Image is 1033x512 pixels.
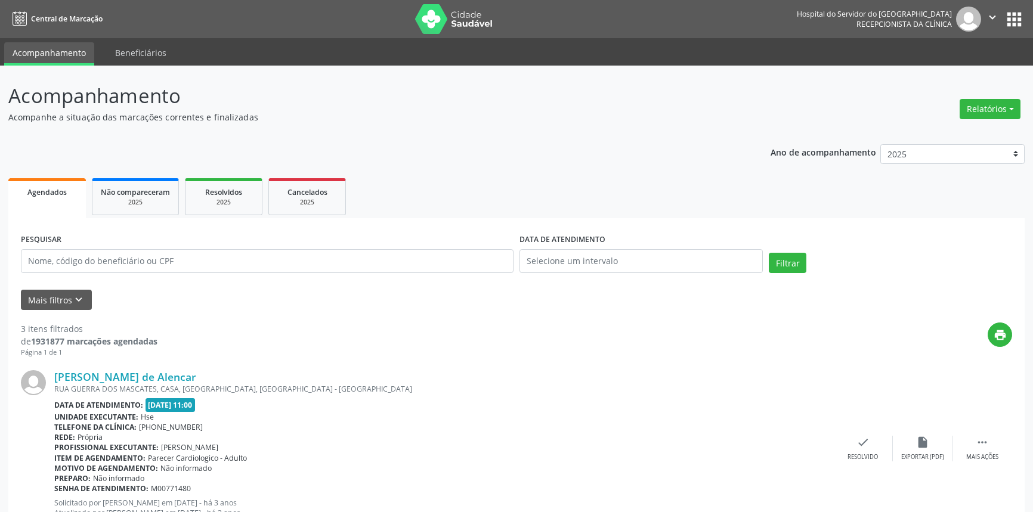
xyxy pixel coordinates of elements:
[956,7,981,32] img: img
[194,198,253,207] div: 2025
[901,453,944,461] div: Exportar (PDF)
[54,400,143,410] b: Data de atendimento:
[54,483,149,494] b: Senha de atendimento:
[139,422,203,432] span: [PHONE_NUMBER]
[4,42,94,66] a: Acompanhamento
[797,9,952,19] div: Hospital do Servidor do [GEOGRAPHIC_DATA]
[994,328,1007,342] i: print
[8,81,720,111] p: Acompanhamento
[205,187,242,197] span: Resolvidos
[976,436,989,449] i: 
[988,322,1012,347] button: print
[986,11,999,24] i: 
[72,293,85,306] i: keyboard_arrow_down
[31,336,157,347] strong: 1931877 marcações agendadas
[146,398,196,412] span: [DATE] 11:00
[519,231,605,249] label: DATA DE ATENDIMENTO
[1004,9,1025,30] button: apps
[856,436,870,449] i: check
[54,384,833,394] div: RUA GUERRA DOS MASCATES, CASA, [GEOGRAPHIC_DATA], [GEOGRAPHIC_DATA] - [GEOGRAPHIC_DATA]
[54,442,159,452] b: Profissional executante:
[31,14,103,24] span: Central de Marcação
[8,111,720,123] p: Acompanhe a situação das marcações correntes e finalizadas
[54,473,91,483] b: Preparo:
[21,370,46,395] img: img
[93,473,144,483] span: Não informado
[141,412,154,422] span: Hse
[148,453,247,463] span: Parecer Cardiologico - Adulto
[519,249,763,273] input: Selecione um intervalo
[8,9,103,29] a: Central de Marcação
[78,432,103,442] span: Própria
[161,442,218,452] span: [PERSON_NAME]
[21,322,157,335] div: 3 itens filtrados
[21,290,92,311] button: Mais filtroskeyboard_arrow_down
[54,412,138,422] b: Unidade executante:
[771,144,876,159] p: Ano de acompanhamento
[107,42,175,63] a: Beneficiários
[27,187,67,197] span: Agendados
[160,463,212,473] span: Não informado
[21,231,61,249] label: PESQUISAR
[151,483,191,494] span: M00771480
[287,187,327,197] span: Cancelados
[101,187,170,197] span: Não compareceram
[21,347,157,358] div: Página 1 de 1
[101,198,170,207] div: 2025
[21,335,157,347] div: de
[54,422,137,432] b: Telefone da clínica:
[769,253,806,273] button: Filtrar
[54,453,146,463] b: Item de agendamento:
[54,370,196,383] a: [PERSON_NAME] de Alencar
[277,198,337,207] div: 2025
[981,7,1004,32] button: 
[856,19,952,29] span: Recepcionista da clínica
[848,453,878,461] div: Resolvido
[54,463,158,473] b: Motivo de agendamento:
[960,99,1020,119] button: Relatórios
[54,432,75,442] b: Rede:
[21,249,514,273] input: Nome, código do beneficiário ou CPF
[916,436,929,449] i: insert_drive_file
[966,453,998,461] div: Mais ações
